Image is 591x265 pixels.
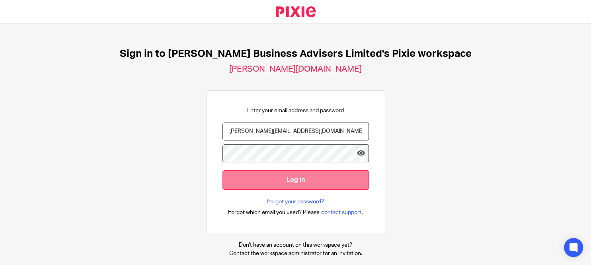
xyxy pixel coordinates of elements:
[321,208,361,216] span: contact support
[229,241,362,249] p: Don't have an account on this workspace yet?
[222,123,369,140] input: name@example.com
[229,249,362,257] p: Contact the workspace administrator for an invitation.
[247,107,344,115] p: Enter your email address and password
[228,208,363,217] div: .
[120,48,472,60] h1: Sign in to [PERSON_NAME] Business Advisers Limited's Pixie workspace
[228,208,320,216] span: Forgot which email you used? Please
[267,198,324,206] a: Forgot your password?
[229,64,362,74] h2: [PERSON_NAME][DOMAIN_NAME]
[222,170,369,190] input: Log in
